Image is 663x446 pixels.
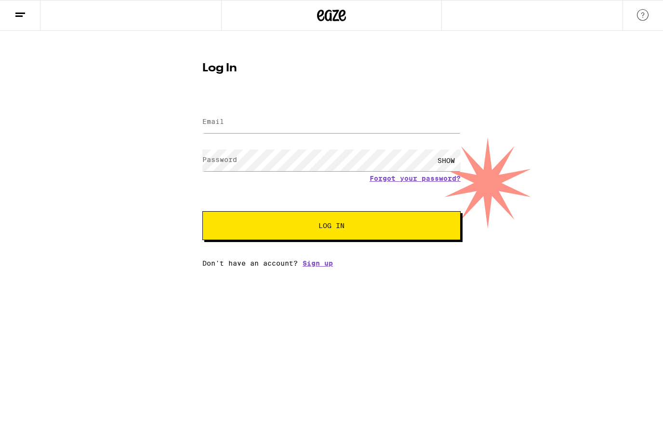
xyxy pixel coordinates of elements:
[370,175,461,182] a: Forgot your password?
[303,259,333,267] a: Sign up
[202,156,237,163] label: Password
[202,211,461,240] button: Log In
[202,259,461,267] div: Don't have an account?
[202,118,224,125] label: Email
[202,111,461,133] input: Email
[318,222,345,229] span: Log In
[432,149,461,171] div: SHOW
[202,63,461,74] h1: Log In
